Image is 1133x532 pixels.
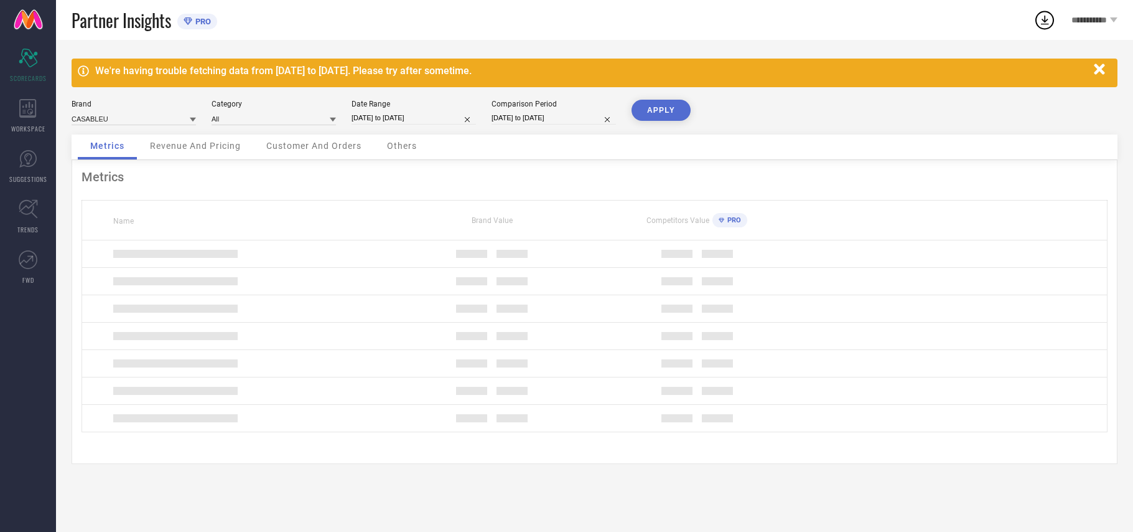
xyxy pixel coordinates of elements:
[472,216,513,225] span: Brand Value
[9,174,47,184] span: SUGGESTIONS
[90,141,124,151] span: Metrics
[266,141,361,151] span: Customer And Orders
[212,100,336,108] div: Category
[17,225,39,234] span: TRENDS
[646,216,709,225] span: Competitors Value
[22,275,34,285] span: FWD
[1033,9,1056,31] div: Open download list
[492,112,616,125] input: Select comparison period
[632,100,691,121] button: APPLY
[72,7,171,33] span: Partner Insights
[72,100,196,108] div: Brand
[387,141,417,151] span: Others
[11,124,45,133] span: WORKSPACE
[492,100,616,108] div: Comparison Period
[724,216,741,224] span: PRO
[113,217,134,226] span: Name
[82,169,1107,184] div: Metrics
[150,141,241,151] span: Revenue And Pricing
[352,100,476,108] div: Date Range
[192,17,211,26] span: PRO
[352,112,476,125] input: Select date range
[10,74,47,83] span: SCORECARDS
[95,65,1088,77] div: We're having trouble fetching data from [DATE] to [DATE]. Please try after sometime.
